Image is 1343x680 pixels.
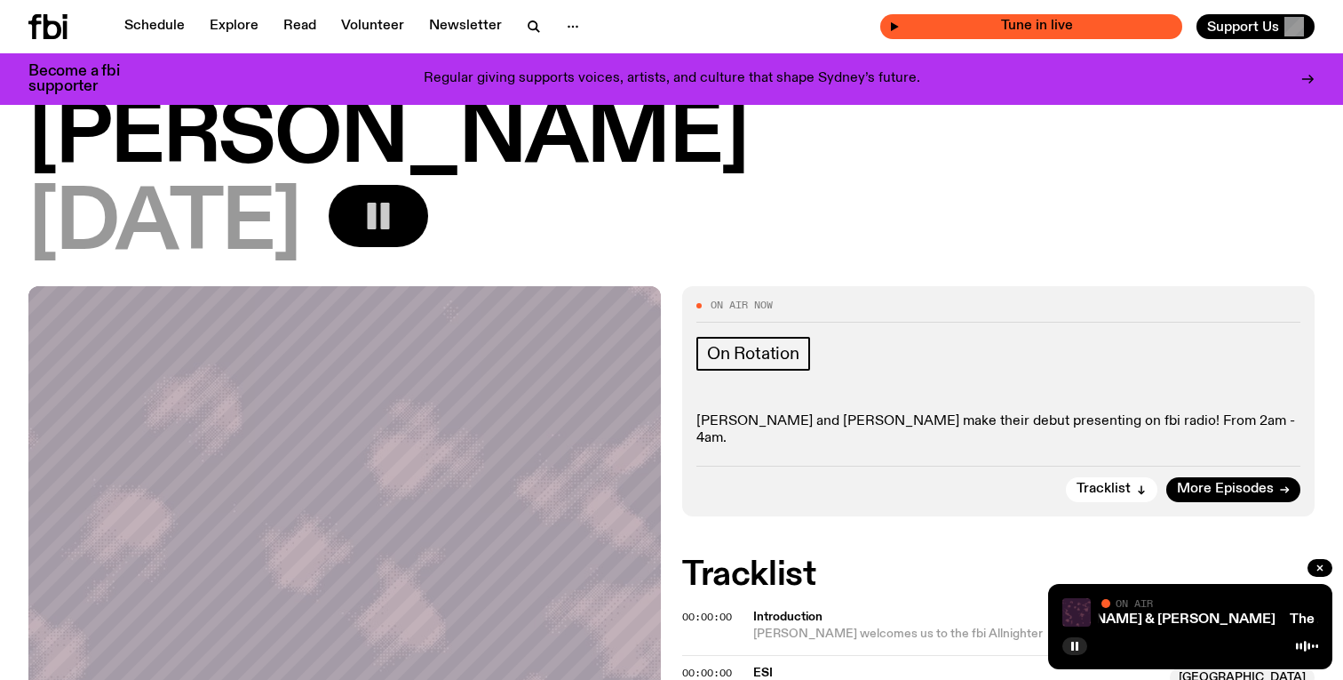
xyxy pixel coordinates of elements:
[696,337,810,371] a: On Rotation
[1177,483,1274,496] span: More Episodes
[1166,477,1300,502] a: More Episodes
[1116,597,1153,609] span: On Air
[682,666,732,680] span: 00:00:00
[418,14,513,39] a: Newsletter
[900,612,1275,627] a: The Allnighter with [PERSON_NAME] & [PERSON_NAME]
[711,300,773,310] span: On Air Now
[330,14,415,39] a: Volunteer
[707,344,799,364] span: On Rotation
[696,413,1300,447] p: [PERSON_NAME] and [PERSON_NAME] make their debut presenting on fbi radio! From 2am - 4am.
[880,14,1182,39] button: On AirThe Allnighter with [PERSON_NAME] & [PERSON_NAME]Tune in live
[1207,19,1279,35] span: Support Us
[114,14,195,39] a: Schedule
[1196,14,1315,39] button: Support Us
[1066,477,1157,502] button: Tracklist
[753,628,1043,640] span: [PERSON_NAME] welcomes us to the fbi Allnighter
[1077,483,1131,496] span: Tracklist
[28,64,142,94] h3: Become a fbi supporter
[900,20,1173,33] span: Tune in live
[424,71,920,87] p: Regular giving supports voices, artists, and culture that shape Sydney’s future.
[28,185,300,265] span: [DATE]
[199,14,269,39] a: Explore
[753,609,1304,626] span: Introduction
[682,610,732,624] span: 00:00:00
[753,667,773,679] span: Esi
[682,559,1315,591] h2: Tracklist
[273,14,327,39] a: Read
